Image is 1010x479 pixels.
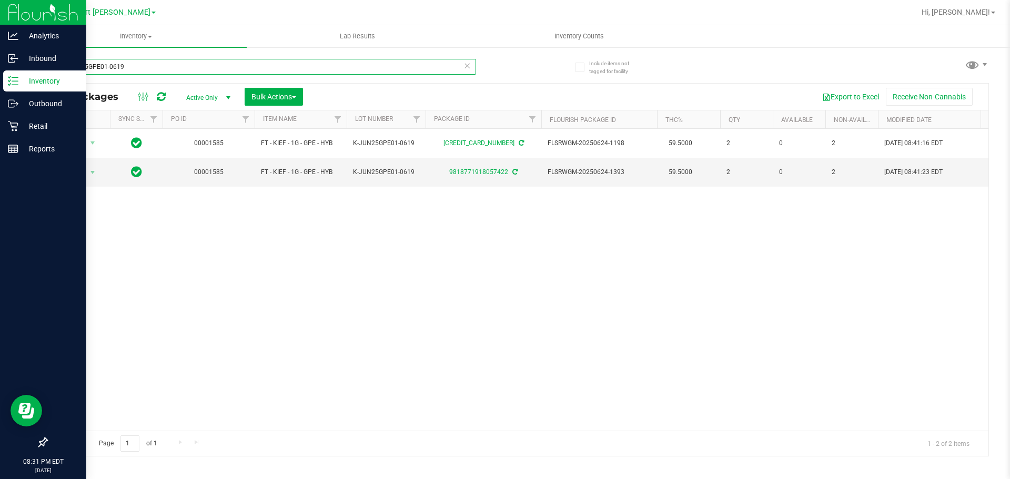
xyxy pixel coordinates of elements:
span: [DATE] 08:41:16 EDT [884,138,943,148]
a: 00001585 [194,139,224,147]
a: Lot Number [355,115,393,123]
span: Sync from Compliance System [511,168,518,176]
span: In Sync [131,136,142,150]
iframe: Resource center [11,395,42,426]
span: 2 [832,138,872,148]
inline-svg: Outbound [8,98,18,109]
a: Filter [145,110,163,128]
span: FT - KIEF - 1G - GPE - HYB [261,167,340,177]
a: Filter [408,110,426,128]
a: [CREDIT_CARD_NUMBER] [443,139,514,147]
span: 2 [832,167,872,177]
span: K-JUN25GPE01-0619 [353,138,419,148]
span: select [86,136,99,150]
span: Inventory Counts [540,32,618,41]
span: New Port [PERSON_NAME] [59,8,150,17]
span: 2 [726,167,766,177]
input: Search Package ID, Item Name, SKU, Lot or Part Number... [46,59,476,75]
inline-svg: Inbound [8,53,18,64]
span: Hi, [PERSON_NAME]! [922,8,990,16]
span: Page of 1 [90,435,166,452]
a: Inventory [25,25,247,47]
p: Reports [18,142,82,155]
p: Inventory [18,75,82,87]
p: Inbound [18,52,82,65]
a: Inventory Counts [468,25,690,47]
span: In Sync [131,165,142,179]
a: THC% [665,116,683,124]
span: [DATE] 08:41:23 EDT [884,167,943,177]
inline-svg: Reports [8,144,18,154]
a: 9818771918057422 [449,168,508,176]
a: Modified Date [886,116,932,124]
inline-svg: Retail [8,121,18,131]
a: PO ID [171,115,187,123]
a: Filter [524,110,541,128]
span: 2 [726,138,766,148]
span: 1 - 2 of 2 items [919,435,978,451]
span: 59.5000 [663,136,698,151]
button: Bulk Actions [245,88,303,106]
span: FT - KIEF - 1G - GPE - HYB [261,138,340,148]
span: 0 [779,138,819,148]
a: Sync Status [118,115,159,123]
span: All Packages [55,91,129,103]
a: Qty [729,116,740,124]
inline-svg: Analytics [8,30,18,41]
span: 59.5000 [663,165,698,180]
a: 00001585 [194,168,224,176]
inline-svg: Inventory [8,76,18,86]
span: Inventory [25,32,247,41]
span: select [86,165,99,180]
p: Outbound [18,97,82,110]
button: Receive Non-Cannabis [886,88,973,106]
span: Sync from Compliance System [517,139,524,147]
a: Item Name [263,115,297,123]
p: Retail [18,120,82,133]
span: Bulk Actions [251,93,296,101]
a: Lab Results [247,25,468,47]
span: 0 [779,167,819,177]
a: Package ID [434,115,470,123]
a: Filter [329,110,347,128]
p: [DATE] [5,466,82,474]
a: Filter [237,110,255,128]
span: FLSRWGM-20250624-1393 [548,167,651,177]
span: Include items not tagged for facility [589,59,642,75]
p: 08:31 PM EDT [5,457,82,466]
span: FLSRWGM-20250624-1198 [548,138,651,148]
a: Flourish Package ID [550,116,616,124]
button: Export to Excel [815,88,886,106]
span: Clear [463,59,471,73]
p: Analytics [18,29,82,42]
a: Available [781,116,813,124]
span: K-JUN25GPE01-0619 [353,167,419,177]
span: Lab Results [326,32,389,41]
input: 1 [120,435,139,452]
a: Non-Available [834,116,881,124]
